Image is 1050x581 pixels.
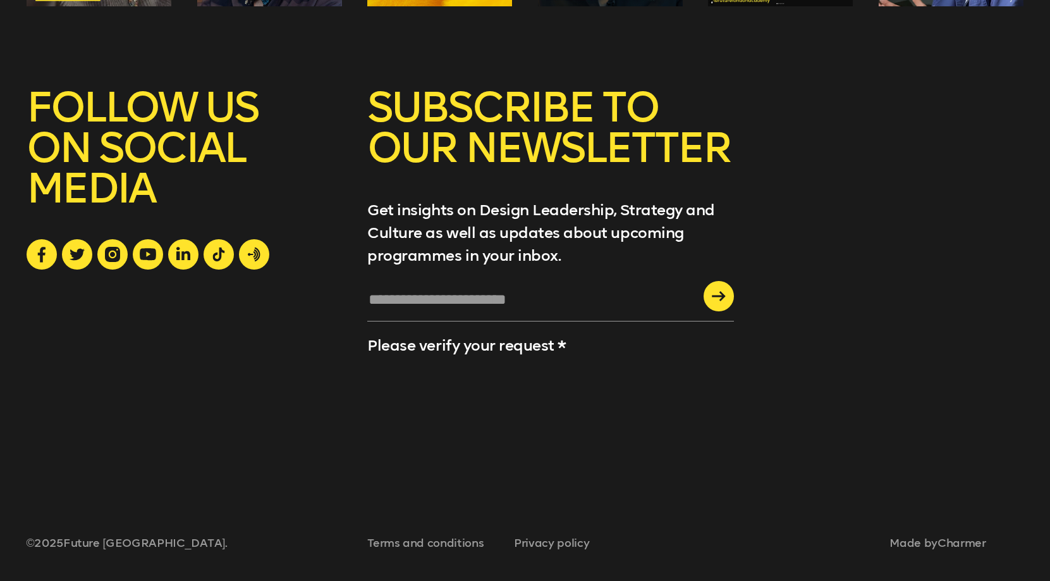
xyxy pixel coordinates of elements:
span: © 2025 Future [GEOGRAPHIC_DATA]. [27,536,258,550]
a: Terms and conditions [367,536,484,550]
span: Made by [889,536,986,550]
a: Privacy policy [514,536,589,550]
label: Please verify your request * [367,336,566,354]
a: Charmer [937,536,986,550]
h5: FOLLOW US ON SOCIAL MEDIA [27,87,341,239]
iframe: reCAPTCHA [367,363,471,454]
h5: SUBSCRIBE TO OUR NEWSLETTER [367,87,734,199]
p: Get insights on Design Leadership, Strategy and Culture as well as updates about upcoming program... [367,199,734,267]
